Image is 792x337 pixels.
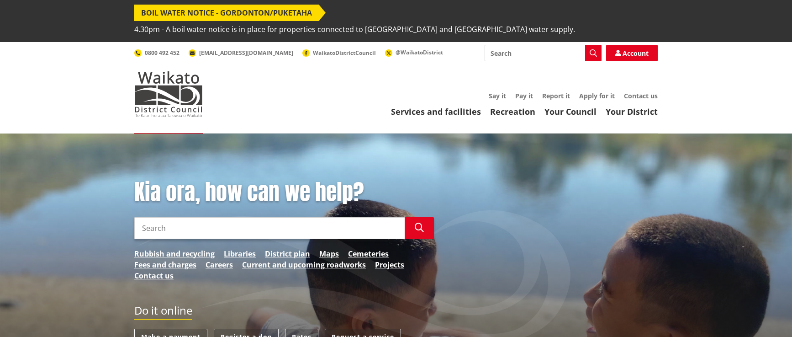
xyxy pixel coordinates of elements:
a: Contact us [624,91,658,100]
a: Contact us [134,270,174,281]
a: Current and upcoming roadworks [242,259,366,270]
span: WaikatoDistrictCouncil [313,49,376,57]
a: Account [606,45,658,61]
img: Waikato District Council - Te Kaunihera aa Takiwaa o Waikato [134,71,203,117]
a: Apply for it [579,91,615,100]
a: District plan [265,248,310,259]
a: Report it [542,91,570,100]
input: Search input [485,45,602,61]
a: @WaikatoDistrict [385,48,443,56]
a: WaikatoDistrictCouncil [302,49,376,57]
span: 0800 492 452 [145,49,180,57]
h2: Do it online [134,304,192,320]
span: 4.30pm - A boil water notice is in place for properties connected to [GEOGRAPHIC_DATA] and [GEOGR... [134,21,575,37]
a: Recreation [490,106,535,117]
a: Fees and charges [134,259,196,270]
a: Projects [375,259,404,270]
span: Boil water notice - Gordonton/Puketaha [134,5,319,21]
a: Pay it [515,91,533,100]
h1: Kia ora, how can we help? [134,179,434,206]
input: Search input [134,217,405,239]
a: [EMAIL_ADDRESS][DOMAIN_NAME] [189,49,293,57]
a: Cemeteries [348,248,389,259]
a: Say it [489,91,506,100]
a: Rubbish and recycling [134,248,215,259]
span: @WaikatoDistrict [396,48,443,56]
a: Services and facilities [391,106,481,117]
a: Your District [606,106,658,117]
a: 0800 492 452 [134,49,180,57]
a: Your Council [544,106,597,117]
a: Careers [206,259,233,270]
a: Libraries [224,248,256,259]
span: [EMAIL_ADDRESS][DOMAIN_NAME] [199,49,293,57]
a: Maps [319,248,339,259]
